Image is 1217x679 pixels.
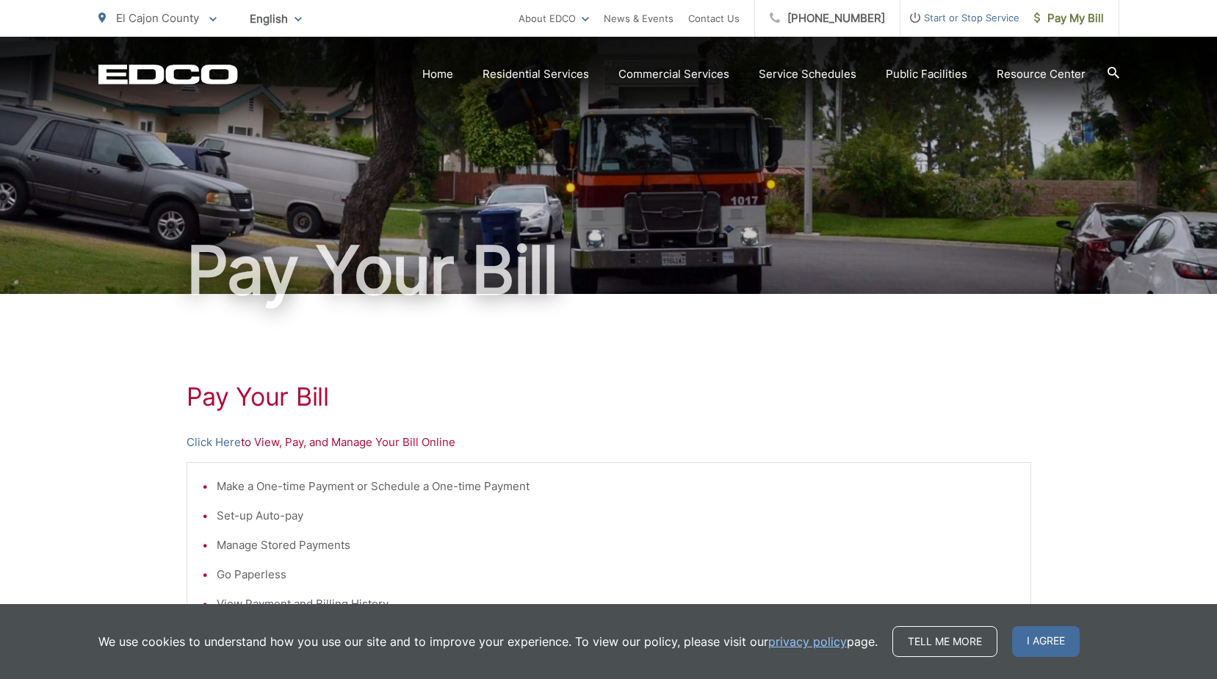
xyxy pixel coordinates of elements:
a: Tell me more [892,626,997,657]
a: About EDCO [519,10,589,27]
a: Contact Us [688,10,740,27]
a: Click Here [187,434,241,451]
a: EDCD logo. Return to the homepage. [98,64,238,85]
a: Public Facilities [886,65,967,83]
a: Commercial Services [618,65,729,83]
h1: Pay Your Bill [98,234,1119,307]
a: Residential Services [483,65,589,83]
li: Go Paperless [217,566,1016,583]
li: Set-up Auto-pay [217,507,1016,525]
p: We use cookies to understand how you use our site and to improve your experience. To view our pol... [98,633,878,650]
a: privacy policy [768,633,847,650]
a: Home [422,65,453,83]
span: Pay My Bill [1034,10,1104,27]
li: Manage Stored Payments [217,536,1016,554]
li: Make a One-time Payment or Schedule a One-time Payment [217,478,1016,495]
span: I agree [1012,626,1080,657]
p: to View, Pay, and Manage Your Bill Online [187,434,1031,451]
li: View Payment and Billing History [217,595,1016,613]
a: Service Schedules [759,65,856,83]
span: El Cajon County [116,11,199,25]
h1: Pay Your Bill [187,382,1031,412]
a: Resource Center [997,65,1086,83]
span: English [239,6,313,32]
a: News & Events [604,10,673,27]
